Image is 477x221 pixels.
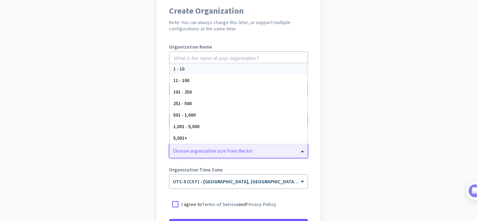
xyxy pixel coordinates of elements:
[202,201,238,207] a: Terms of Service
[182,201,276,208] p: I agree to and
[173,135,187,141] span: 5,001+
[173,100,192,106] span: 251 - 500
[173,123,199,130] span: 1,001 - 5,000
[173,77,189,83] span: 11 - 100
[173,112,196,118] span: 501 - 1,000
[169,106,220,111] label: Organization language
[173,89,192,95] span: 101 - 250
[173,66,184,72] span: 1 - 10
[169,19,308,32] h2: Note: You can always change this later, or support multiple configurations at the same time
[169,167,308,172] label: Organization Time Zone
[169,44,308,49] label: Organization Name
[246,201,276,207] a: Privacy Policy
[169,82,308,96] input: 201-555-0123
[169,7,308,15] h1: Create Organization
[169,51,308,65] input: What is the name of your organization?
[169,137,308,141] label: Organization Size (Optional)
[170,63,307,144] div: Options List
[169,75,308,80] label: Phone Number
